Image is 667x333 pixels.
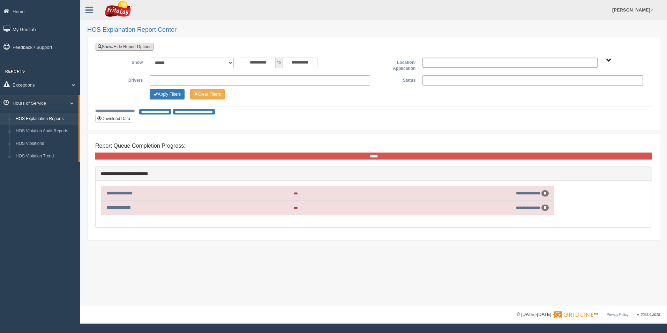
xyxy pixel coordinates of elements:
[637,313,660,317] span: v. 2025.4.2019
[87,27,660,34] h2: HOS Explanation Report Center
[13,150,78,163] a: HOS Violation Trend
[95,115,132,123] button: Download Data
[150,89,185,99] button: Change Filter Options
[95,143,652,149] h4: Report Queue Completion Progress:
[517,311,660,318] div: © [DATE]-[DATE] - ™
[13,125,78,138] a: HOS Violation Audit Reports
[13,113,78,125] a: HOS Explanation Reports
[374,75,419,84] label: Status
[554,311,593,318] img: Gridline
[13,138,78,150] a: HOS Violations
[607,313,628,317] a: Privacy Policy
[374,58,419,72] label: Location/ Application
[276,58,283,68] span: to
[190,89,225,99] button: Change Filter Options
[101,75,146,84] label: Drivers
[96,43,153,51] a: Show/Hide Report Options
[101,58,146,66] label: Show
